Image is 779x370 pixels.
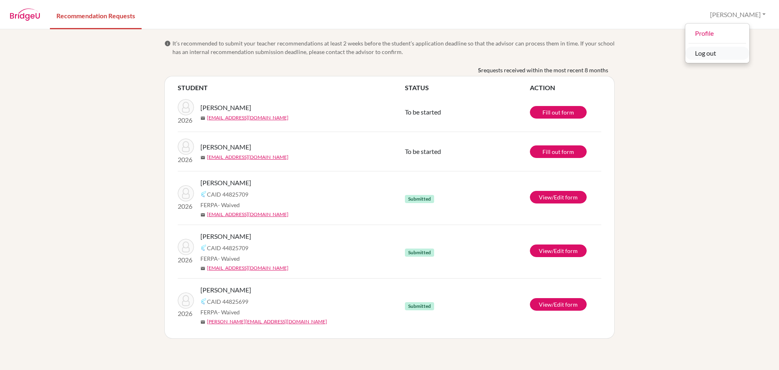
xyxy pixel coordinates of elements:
[200,308,240,316] span: FERPA
[207,318,327,325] a: [PERSON_NAME][EMAIL_ADDRESS][DOMAIN_NAME]
[685,27,749,40] a: Profile
[178,138,194,155] img: Ali, Gianna
[478,66,481,74] b: 5
[178,83,405,93] th: STUDENT
[50,1,142,29] a: Recommendation Requests
[200,320,205,325] span: mail
[706,7,769,22] button: [PERSON_NAME]
[200,232,251,241] span: [PERSON_NAME]
[200,155,205,160] span: mail
[164,40,171,47] span: info
[530,245,587,257] a: View/Edit form
[685,23,750,63] div: [PERSON_NAME]
[178,201,194,211] p: 2026
[178,309,194,318] p: 2026
[218,309,240,316] span: - Waived
[178,292,194,309] img: Abraham, Sophie
[178,115,194,125] p: 2026
[200,201,240,209] span: FERPA
[207,154,288,161] a: [EMAIL_ADDRESS][DOMAIN_NAME]
[218,255,240,262] span: - Waived
[405,147,441,155] span: To be started
[207,190,248,199] span: CAID 44825709
[207,244,248,252] span: CAID 44825709
[200,116,205,121] span: mail
[405,249,434,257] span: Submitted
[481,66,608,74] span: requests received within the most recent 8 months
[530,83,601,93] th: ACTION
[178,99,194,115] img: Ali, Gianna
[178,239,194,255] img: Mackenzie, Adam
[178,155,194,164] p: 2026
[200,178,251,188] span: [PERSON_NAME]
[405,83,530,93] th: STATUS
[530,298,587,311] a: View/Edit form
[207,211,288,218] a: [EMAIL_ADDRESS][DOMAIN_NAME]
[200,191,207,197] img: Common App logo
[207,297,248,306] span: CAID 44825699
[405,302,434,310] span: Submitted
[405,108,441,116] span: To be started
[200,285,251,295] span: [PERSON_NAME]
[685,47,749,60] button: Log out
[172,39,615,56] span: It’s recommended to submit your teacher recommendations at least 2 weeks before the student’s app...
[200,103,251,113] span: [PERSON_NAME]
[10,9,40,21] img: BridgeU logo
[530,145,587,158] a: Fill out form
[178,185,194,201] img: Mackenzie, Adam
[178,255,194,265] p: 2026
[200,254,240,263] span: FERPA
[207,264,288,272] a: [EMAIL_ADDRESS][DOMAIN_NAME]
[207,114,288,121] a: [EMAIL_ADDRESS][DOMAIN_NAME]
[200,266,205,271] span: mail
[218,201,240,208] span: - Waived
[530,106,587,119] a: Fill out form
[200,212,205,217] span: mail
[200,298,207,305] img: Common App logo
[200,245,207,251] img: Common App logo
[200,142,251,152] span: [PERSON_NAME]
[530,191,587,203] a: View/Edit form
[405,195,434,203] span: Submitted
